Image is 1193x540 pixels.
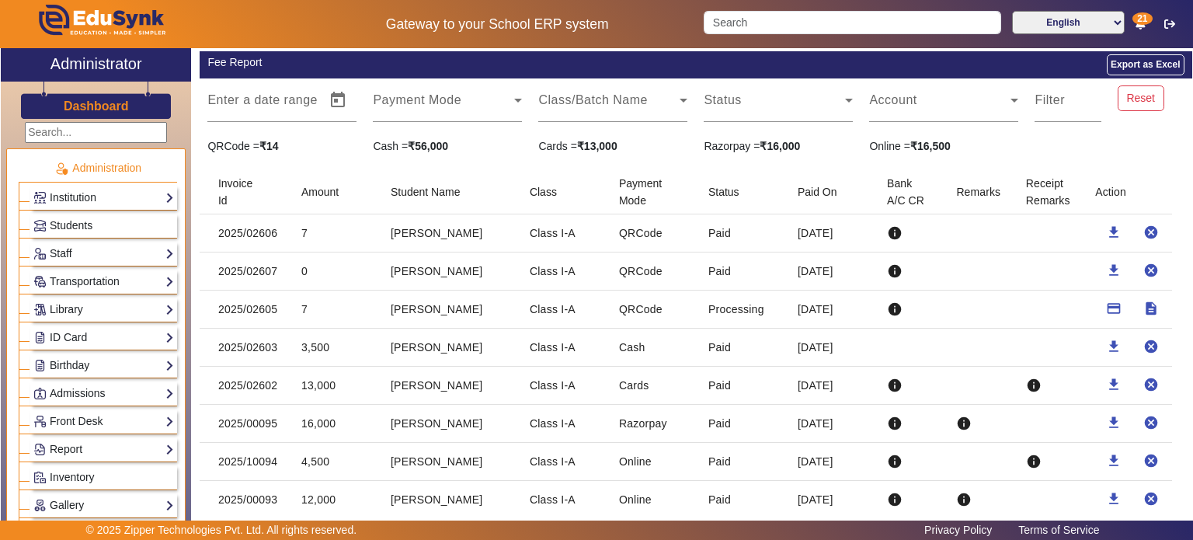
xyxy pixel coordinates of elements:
mat-cell: QRCode [607,253,696,291]
mat-cell: Class I-A [517,253,607,291]
h2: Administrator [50,54,142,73]
img: Inventory.png [34,472,46,483]
mat-cell: 2025/02605 [200,291,289,329]
mat-icon: info [887,225,903,241]
mat-cell: [DATE] [785,329,875,367]
mat-icon: info [887,454,903,469]
mat-cell: 0 [289,253,378,291]
a: Administrator [1,48,191,82]
mat-icon: info [887,416,903,431]
strong: ₹13,000 [577,140,617,152]
mat-cell: [DATE] [785,253,875,291]
mat-cell: Cards [607,367,696,405]
mat-cell: [DATE] [785,367,875,405]
mat-cell: 2025/00093 [200,481,289,519]
mat-cell: Class I-A [517,481,607,519]
p: Administration [19,160,177,176]
mat-cell: [PERSON_NAME] [378,405,517,443]
mat-icon: download [1106,377,1122,392]
mat-cell: Class I-A [517,405,607,443]
mat-icon: cancel [1143,453,1159,469]
mat-cell: 2025/02606 [200,214,289,253]
mat-label: Enter a date range [207,93,318,106]
div: Online = [861,138,1027,155]
mat-cell: 7 [289,291,378,329]
mat-cell: Class I-A [517,367,607,405]
a: Privacy Policy [916,520,1000,540]
mat-icon: info [1026,454,1042,469]
a: Students [33,217,174,235]
div: Class [530,183,557,200]
div: Student Name [391,183,461,200]
span: 21 [1132,12,1152,25]
strong: ₹16,500 [910,140,951,152]
mat-cell: Paid [696,481,785,519]
button: Reset [1118,85,1164,112]
mat-cell: [DATE] [785,405,875,443]
mat-cell: [PERSON_NAME] [378,253,517,291]
mat-cell: 2025/02603 [200,329,289,367]
mat-cell: [PERSON_NAME] [378,443,517,481]
mat-cell: Razorpay [607,405,696,443]
mat-cell: Online [607,481,696,519]
a: Dashboard [63,98,130,114]
mat-icon: cancel [1143,491,1159,507]
mat-icon: info [887,378,903,393]
mat-cell: [PERSON_NAME] [378,329,517,367]
mat-icon: cancel [1143,225,1159,240]
mat-cell: Class I-A [517,214,607,253]
mat-cell: Online [607,443,696,481]
mat-label: Payment Mode [373,93,461,106]
div: QRCode = [200,138,365,155]
mat-icon: cancel [1143,339,1159,354]
mat-icon: cancel [1143,263,1159,278]
mat-icon: download [1106,339,1122,354]
input: Search [704,11,1000,34]
mat-cell: Class I-A [517,291,607,329]
mat-icon: download [1106,415,1122,430]
div: Amount [301,183,353,200]
input: Search... [25,122,167,143]
mat-cell: Class I-A [517,443,607,481]
div: Cards = [530,138,696,155]
mat-cell: Cash [607,329,696,367]
mat-cell: [DATE] [785,443,875,481]
mat-cell: [PERSON_NAME] [378,367,517,405]
mat-cell: Paid [696,253,785,291]
button: Open calendar [319,82,357,119]
mat-cell: Paid [696,214,785,253]
mat-cell: 2025/02602 [200,367,289,405]
mat-cell: 4,500 [289,443,378,481]
mat-cell: Class I-A [517,329,607,367]
img: Administration.png [54,162,68,176]
mat-icon: info [887,492,903,507]
strong: ₹56,000 [408,140,448,152]
strong: ₹14 [259,140,279,152]
div: Amount [301,183,339,200]
mat-cell: Paid [696,443,785,481]
input: Start Date [207,97,257,116]
div: Razorpay = [696,138,861,155]
mat-cell: 2025/02607 [200,253,289,291]
div: Invoice Id [218,175,263,209]
div: Paid On [798,183,837,200]
mat-cell: 3,500 [289,329,378,367]
a: Terms of Service [1010,520,1107,540]
mat-cell: [PERSON_NAME] [378,214,517,253]
mat-icon: cancel [1143,415,1159,430]
mat-cell: 12,000 [289,481,378,519]
mat-cell: [DATE] [785,481,875,519]
mat-cell: 2025/00095 [200,405,289,443]
mat-header-cell: Receipt Remarks [1014,171,1083,214]
h5: Gateway to your School ERP system [307,16,687,33]
div: Status [708,183,739,200]
p: © 2025 Zipper Technologies Pvt. Ltd. All rights reserved. [86,522,357,538]
mat-cell: [DATE] [785,291,875,329]
mat-cell: Paid [696,329,785,367]
mat-cell: 16,000 [289,405,378,443]
mat-cell: QRCode [607,214,696,253]
mat-cell: Paid [696,405,785,443]
mat-label: Status [704,93,741,106]
mat-cell: [PERSON_NAME] [378,291,517,329]
mat-cell: QRCode [607,291,696,329]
